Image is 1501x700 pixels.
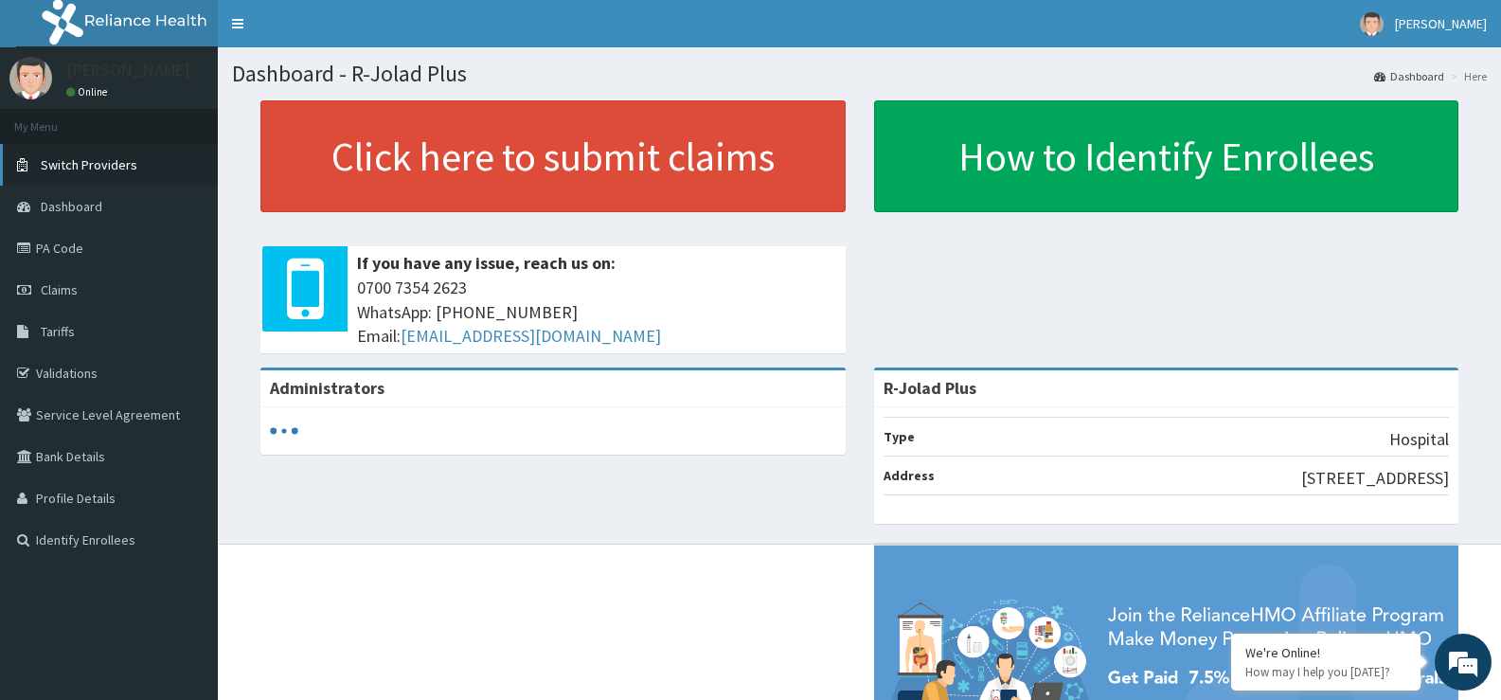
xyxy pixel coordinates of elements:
span: Tariffs [41,323,75,340]
p: How may I help you today? [1245,664,1406,680]
span: Claims [41,281,78,298]
a: [EMAIL_ADDRESS][DOMAIN_NAME] [401,325,661,347]
div: We're Online! [1245,644,1406,661]
b: Address [884,467,935,484]
img: User Image [1360,12,1384,36]
strong: R-Jolad Plus [884,377,976,399]
a: How to Identify Enrollees [874,100,1459,212]
span: Switch Providers [41,156,137,173]
span: Dashboard [41,198,102,215]
a: Online [66,85,112,99]
a: Click here to submit claims [260,100,846,212]
b: If you have any issue, reach us on: [357,252,616,274]
p: [PERSON_NAME] [66,62,190,79]
a: Dashboard [1374,68,1444,84]
b: Type [884,428,915,445]
img: User Image [9,57,52,99]
b: Administrators [270,377,384,399]
span: [PERSON_NAME] [1395,15,1487,32]
span: 0700 7354 2623 WhatsApp: [PHONE_NUMBER] Email: [357,276,836,349]
li: Here [1446,68,1487,84]
p: [STREET_ADDRESS] [1301,466,1449,491]
h1: Dashboard - R-Jolad Plus [232,62,1487,86]
p: Hospital [1389,427,1449,452]
svg: audio-loading [270,417,298,445]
